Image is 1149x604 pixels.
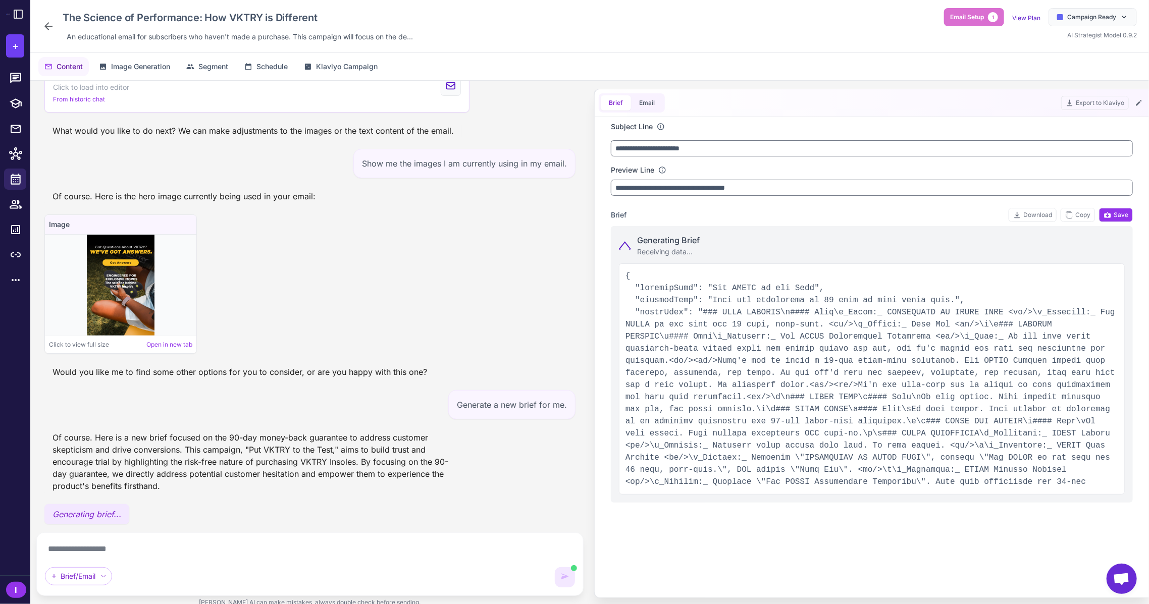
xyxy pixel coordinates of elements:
a: Open chat [1107,564,1137,594]
span: An educational email for subscribers who haven't made a purchase. This campaign will focus on the... [67,31,413,42]
button: Email Setup1 [944,8,1004,26]
span: Content [57,61,83,72]
button: Content [38,57,89,76]
button: Save [1099,208,1133,222]
span: Schedule [256,61,288,72]
div: What would you like to do next? We can make adjustments to the images or the text content of the ... [44,121,462,141]
h4: Image [49,219,192,230]
span: Brief [611,209,626,221]
span: Image Generation [111,61,170,72]
span: + [12,38,19,53]
label: Subject Line [611,121,653,132]
pre: { "loremipSumd": "Sit AMETC ad eli Sedd", "eiusmodTemp": "Inci utl etdolorema al 89 enim ad mini ... [619,263,1125,495]
div: Receiving data... [637,246,700,257]
span: Copy [1065,210,1090,219]
button: Copy [1061,208,1095,222]
div: Show me the images I am currently using in my email. [353,149,576,178]
span: Segment [198,61,228,72]
button: Segment [180,57,234,76]
div: Of course. Here is a new brief focused on the 90-day money-back guarantee to address customer ske... [44,427,469,496]
span: AI Strategist Model 0.9.2 [1067,31,1137,39]
button: Klaviyo Campaign [298,57,384,76]
a: Open in new tab [146,340,192,349]
a: View Plan [1012,14,1040,22]
button: Image Generation [93,57,176,76]
div: Generate a new brief for me. [448,390,576,419]
button: Download [1009,208,1057,222]
span: Klaviyo Campaign [316,61,378,72]
button: + [6,34,24,58]
span: Click to load into editor [53,82,129,93]
button: Schedule [238,57,294,76]
img: Image [87,235,154,336]
label: Preview Line [611,164,654,176]
span: Save [1104,210,1128,219]
div: Of course. Here is the hero image currently being used in your email: [44,186,324,206]
span: 1 [988,12,998,22]
div: Click to edit campaign name [59,8,417,27]
div: Generating Brief [637,234,700,246]
span: From historic chat [53,95,105,104]
button: Export to Klaviyo [1061,96,1129,110]
button: Brief [601,95,631,111]
span: Email Setup [950,13,984,22]
div: Would you like me to find some other options for you to consider, or are you happy with this one? [44,362,435,382]
button: AI is generating content. You can keep typing but cannot send until it completes. [555,567,575,587]
div: I [6,582,26,598]
button: Email [631,95,663,111]
span: AI is generating content. You can still type but cannot send yet. [571,565,577,571]
div: Generating brief... [44,504,129,524]
div: Brief/Email [45,567,112,585]
button: Edit Email [1133,97,1145,109]
div: Click to edit description [63,29,417,44]
span: Click to view full size [49,340,109,349]
span: Campaign Ready [1067,13,1116,22]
